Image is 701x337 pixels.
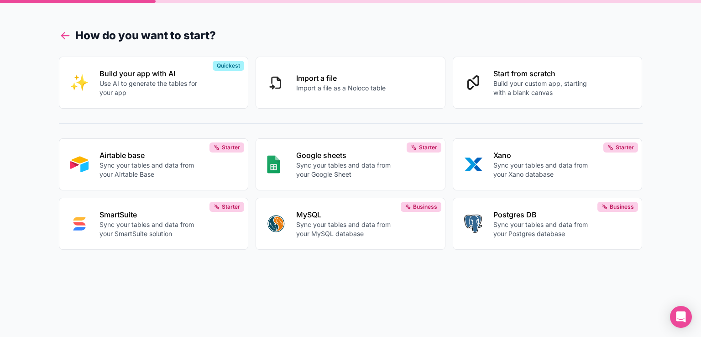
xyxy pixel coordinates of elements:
button: MYSQLMySQLSync your tables and data from your MySQL databaseBusiness [256,198,445,250]
p: Use AI to generate the tables for your app [99,79,201,97]
img: SMART_SUITE [70,215,89,233]
button: Import a fileImport a file as a Noloco table [256,57,445,109]
div: Open Intercom Messenger [670,306,692,328]
p: SmartSuite [99,209,201,220]
p: Airtable base [99,150,201,161]
span: Starter [419,144,437,151]
p: Import a file [296,73,386,84]
p: Xano [493,150,595,161]
span: Starter [222,203,240,211]
p: Sync your tables and data from your Airtable Base [99,161,201,179]
span: Business [610,203,634,211]
span: Starter [222,144,240,151]
button: AIRTABLEAirtable baseSync your tables and data from your Airtable BaseStarter [59,138,249,190]
button: SMART_SUITESmartSuiteSync your tables and data from your SmartSuite solutionStarter [59,198,249,250]
p: Sync your tables and data from your Xano database [493,161,595,179]
span: Starter [616,144,634,151]
img: XANO [464,155,482,174]
img: AIRTABLE [70,155,89,174]
img: GOOGLE_SHEETS [267,155,280,174]
button: XANOXanoSync your tables and data from your Xano databaseStarter [453,138,643,190]
button: INTERNAL_WITH_AIBuild your app with AIUse AI to generate the tables for your appQuickest [59,57,249,109]
p: MySQL [296,209,398,220]
span: Business [413,203,437,211]
h1: How do you want to start? [59,27,643,44]
img: INTERNAL_WITH_AI [70,74,89,92]
p: Sync your tables and data from your MySQL database [296,220,398,238]
p: Google sheets [296,150,398,161]
p: Sync your tables and data from your SmartSuite solution [99,220,201,238]
img: MYSQL [267,215,285,233]
p: Postgres DB [493,209,595,220]
p: Import a file as a Noloco table [296,84,386,93]
p: Build your app with AI [99,68,201,79]
button: Start from scratchBuild your custom app, starting with a blank canvas [453,57,643,109]
img: POSTGRES [464,215,482,233]
button: POSTGRESPostgres DBSync your tables and data from your Postgres databaseBusiness [453,198,643,250]
p: Build your custom app, starting with a blank canvas [493,79,595,97]
p: Sync your tables and data from your Google Sheet [296,161,398,179]
p: Sync your tables and data from your Postgres database [493,220,595,238]
div: Quickest [213,61,244,71]
p: Start from scratch [493,68,595,79]
button: GOOGLE_SHEETSGoogle sheetsSync your tables and data from your Google SheetStarter [256,138,445,190]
